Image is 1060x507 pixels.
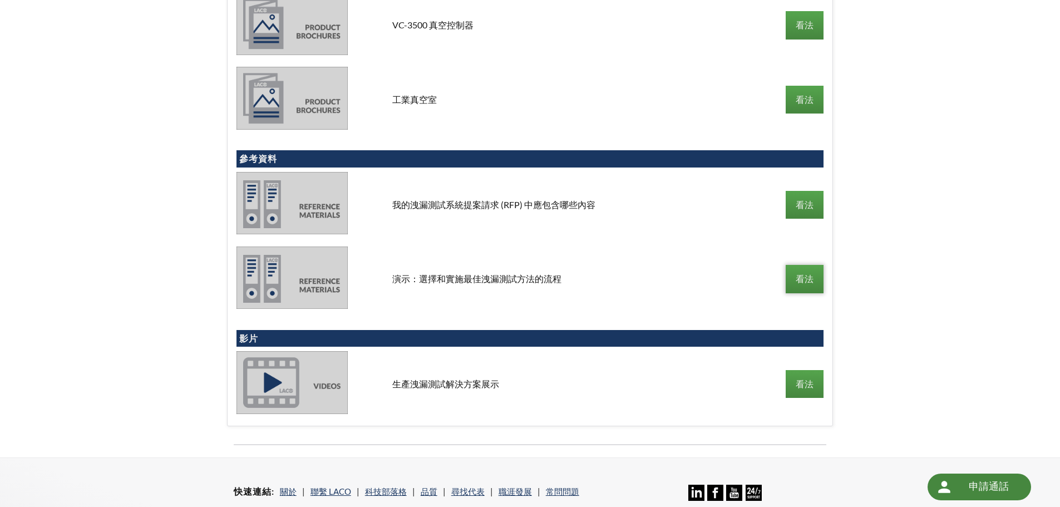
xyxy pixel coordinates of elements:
a: 科技部落格 [365,486,407,496]
div: 申請通話 [928,474,1031,500]
font: 看法 [796,378,814,389]
font: VC-3500 真空控制器 [392,19,474,30]
font: 申請通話 [969,479,1009,493]
font: 看法 [796,199,814,210]
img: reference_materials-511b2984256f99bf62781e07ef2b0f6a0996d6828754df9219e14d813a18da24.jpg [236,172,348,234]
img: product_brochures-81b49242bb8394b31c113ade466a77c846893fb1009a796a1a03a1a1c57cbc37.jpg [236,67,348,129]
font: 我的洩漏測試系統提案請求 (RFP) 中應包含哪些內容 [392,199,595,210]
a: 聯繫 LACO [310,486,351,496]
a: 看法 [786,370,824,398]
a: 職涯發展 [499,486,532,496]
a: 看法 [786,11,824,39]
font: 參考資料 [239,153,277,164]
font: 演示：選擇和實施最佳洩漏測試方法的流程 [392,273,561,284]
font: 生產洩漏測試解決方案展示 [392,378,499,389]
font: 看法 [796,19,814,30]
a: 常問問題 [546,486,579,496]
font: 快速連結 [234,486,272,496]
a: 看法 [786,265,824,293]
font: 看法 [796,273,814,284]
img: videos-a70af9394640f07cfc5e1b68b8d36be061999f4696e83e24bb646afc6a0e1f6f.jpg [236,351,348,414]
font: 影片 [239,333,258,343]
a: 24/7 支持 [746,493,762,503]
a: 看法 [786,191,824,219]
a: 關於 [280,486,297,496]
a: 尋找代表 [451,486,485,496]
img: reference_materials-511b2984256f99bf62781e07ef2b0f6a0996d6828754df9219e14d813a18da24.jpg [236,247,348,309]
a: 品質 [421,486,437,496]
a: 看法 [786,86,824,114]
img: 全天候支援圖標 [746,485,762,501]
img: 圓形按鈕 [935,478,953,496]
font: 工業真空室 [392,94,437,105]
font: 看法 [796,94,814,105]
